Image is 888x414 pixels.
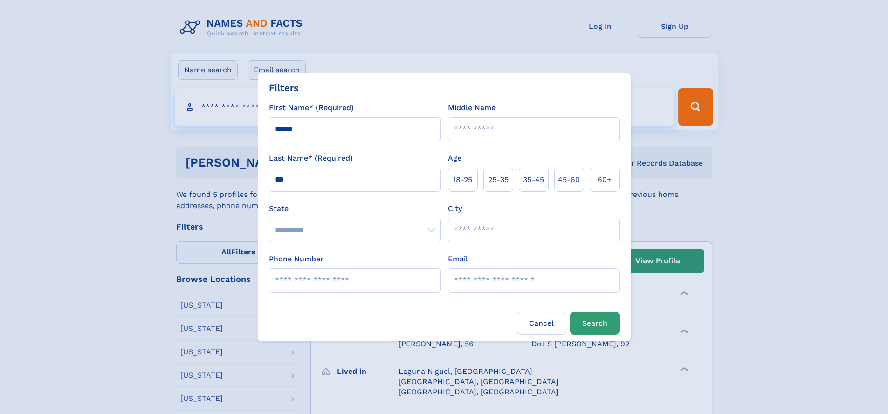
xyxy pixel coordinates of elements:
span: 18‑25 [453,174,472,185]
span: 35‑45 [523,174,544,185]
span: 60+ [598,174,612,185]
label: City [448,203,462,214]
button: Search [570,312,620,335]
label: Email [448,253,468,265]
label: Middle Name [448,102,496,113]
label: Phone Number [269,253,324,265]
label: First Name* (Required) [269,102,354,113]
label: Last Name* (Required) [269,153,353,164]
label: State [269,203,441,214]
label: Age [448,153,461,164]
label: Cancel [517,312,566,335]
span: 25‑35 [488,174,509,185]
div: Filters [269,81,299,95]
span: 45‑60 [558,174,580,185]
